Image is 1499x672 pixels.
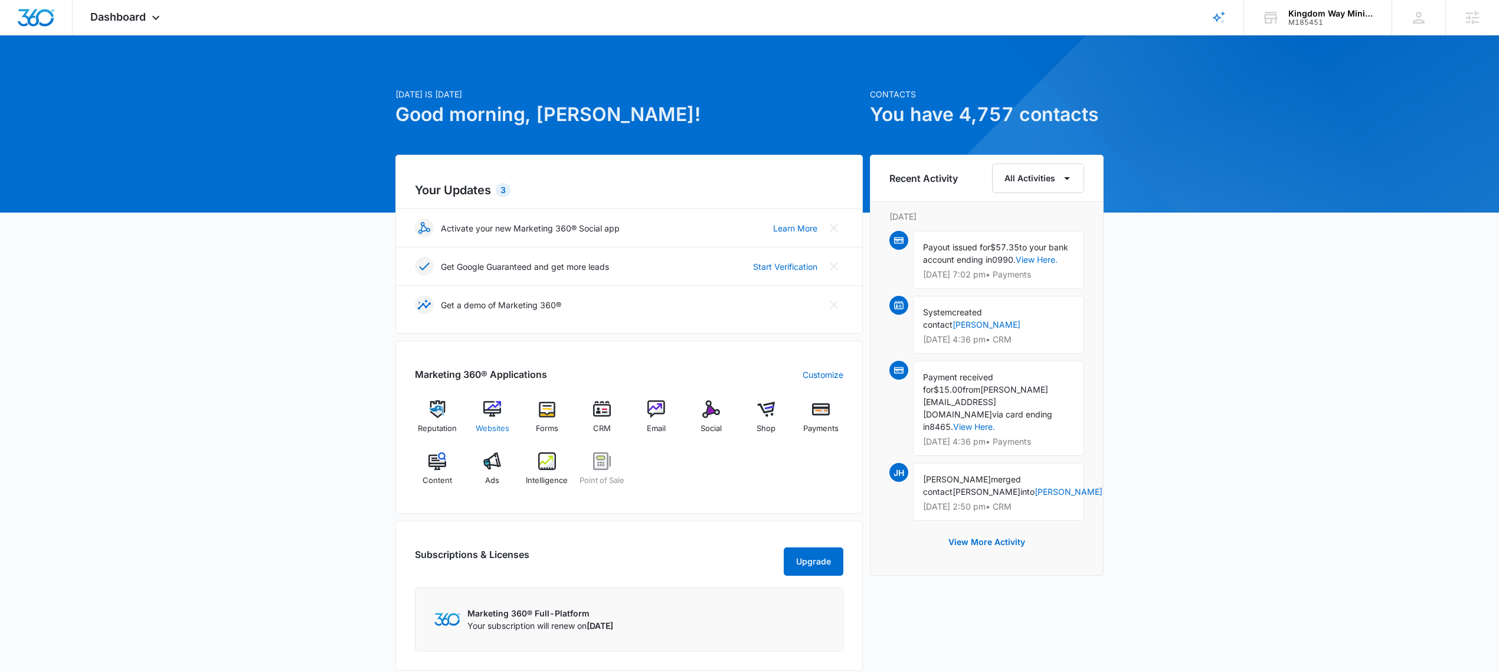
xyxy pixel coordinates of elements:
[470,452,515,495] a: Ads
[1035,487,1102,497] a: [PERSON_NAME]
[784,547,843,576] button: Upgrade
[744,400,789,443] a: Shop
[441,260,609,273] p: Get Google Guaranteed and get more leads
[923,397,996,419] span: [EMAIL_ADDRESS][DOMAIN_NAME]
[415,452,460,495] a: Content
[32,68,41,78] img: tab_domain_overview_orange.svg
[1020,487,1035,497] span: into
[1288,18,1374,27] div: account id
[992,164,1084,193] button: All Activities
[470,400,515,443] a: Websites
[757,423,775,435] span: Shop
[923,372,993,394] span: Payment received for
[587,621,613,631] span: [DATE]
[476,423,509,435] span: Websites
[990,242,1019,252] span: $57.35
[580,475,624,487] span: Point of Sale
[923,335,1074,344] p: [DATE] 4:36 pm • CRM
[953,487,1020,497] span: [PERSON_NAME]
[923,438,1074,446] p: [DATE] 4:36 pm • Payments
[117,68,127,78] img: tab_keywords_by_traffic_grey.svg
[415,367,547,381] h2: Marketing 360® Applications
[870,100,1104,129] h1: You have 4,757 contacts
[963,384,980,394] span: from
[1016,255,1058,265] a: View Here.
[1288,9,1374,18] div: account name
[395,88,863,100] p: [DATE] is [DATE]
[415,547,529,571] h2: Subscriptions & Licenses
[937,528,1037,556] button: View More Activity
[824,295,843,314] button: Close
[824,257,843,276] button: Close
[19,19,28,28] img: logo_orange.svg
[798,400,843,443] a: Payments
[418,423,457,435] span: Reputation
[415,181,843,199] h2: Your Updates
[130,70,199,77] div: Keywords by Traffic
[33,19,58,28] div: v 4.0.25
[579,400,624,443] a: CRM
[923,307,952,317] span: System
[526,475,568,487] span: Intelligence
[929,422,953,432] span: 8465.
[889,171,958,185] h6: Recent Activity
[467,619,613,632] p: Your subscription will renew on
[923,474,991,484] span: [PERSON_NAME]
[889,210,1084,223] p: [DATE]
[689,400,734,443] a: Social
[45,70,106,77] div: Domain Overview
[923,270,1074,279] p: [DATE] 7:02 pm • Payments
[579,452,624,495] a: Point of Sale
[31,31,130,40] div: Domain: [DOMAIN_NAME]
[395,100,863,129] h1: Good morning, [PERSON_NAME]!
[441,222,620,234] p: Activate your new Marketing 360® Social app
[824,218,843,237] button: Close
[992,255,1016,265] span: 0990.
[441,299,561,311] p: Get a demo of Marketing 360®
[803,423,839,435] span: Payments
[496,183,510,197] div: 3
[485,475,499,487] span: Ads
[889,463,908,482] span: JH
[467,607,613,619] p: Marketing 360® Full-Platform
[415,400,460,443] a: Reputation
[634,400,679,443] a: Email
[536,423,558,435] span: Forms
[647,423,666,435] span: Email
[753,260,817,273] a: Start Verification
[803,368,843,381] a: Customize
[953,422,995,432] a: View Here.
[593,423,611,435] span: CRM
[423,475,452,487] span: Content
[701,423,722,435] span: Social
[923,242,990,252] span: Payout issued for
[934,384,963,394] span: $15.00
[923,307,982,330] span: created contact
[953,319,1020,330] a: [PERSON_NAME]
[525,452,570,495] a: Intelligence
[90,11,146,23] span: Dashboard
[19,31,28,40] img: website_grey.svg
[923,503,1074,511] p: [DATE] 2:50 pm • CRM
[773,222,817,234] a: Learn More
[980,384,1048,394] span: [PERSON_NAME]
[434,613,460,625] img: Marketing 360 Logo
[870,88,1104,100] p: Contacts
[525,400,570,443] a: Forms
